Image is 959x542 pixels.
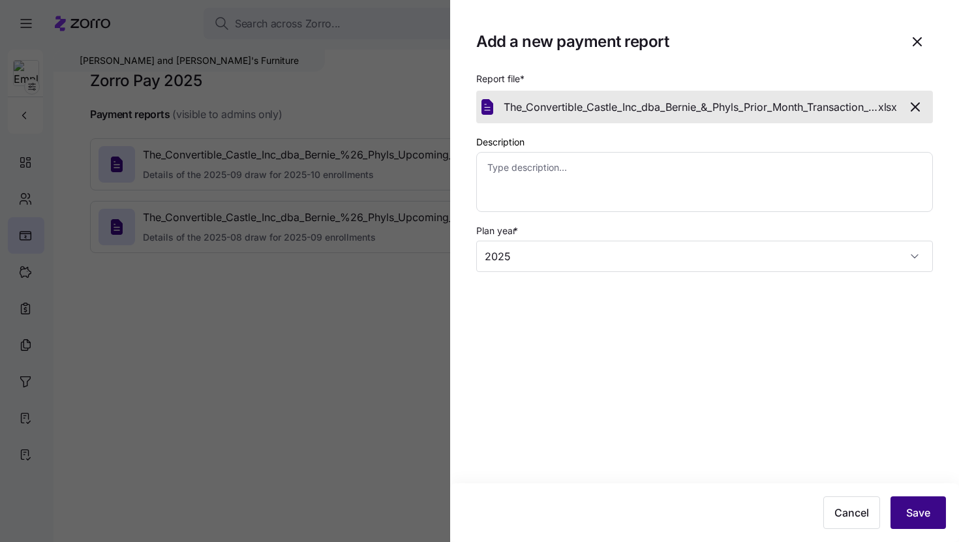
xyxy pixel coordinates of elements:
span: Report file * [476,72,525,85]
span: The_Convertible_Castle_Inc_dba_Bernie_&_Phyls_Prior_Month_Transaction_-_2025-09. [504,99,878,115]
label: Plan year [476,224,521,238]
span: xlsx [878,99,897,115]
input: Select plan year [476,241,933,272]
label: Description [476,135,525,149]
h1: Add a new payment report [476,31,891,52]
